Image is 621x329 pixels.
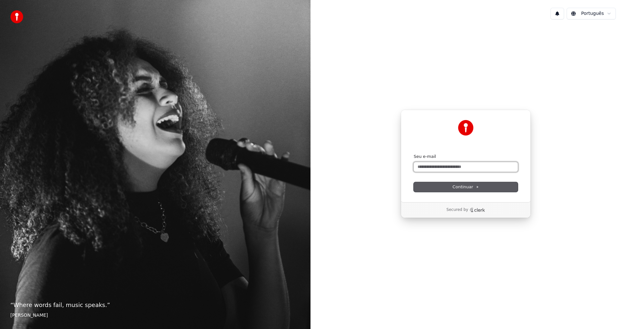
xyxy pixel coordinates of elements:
button: Continuar [414,182,518,192]
img: youka [10,10,23,23]
span: Continuar [452,184,479,190]
footer: [PERSON_NAME] [10,312,300,319]
p: Secured by [446,207,468,213]
img: Youka [458,120,474,136]
a: Clerk logo [470,208,485,212]
p: “ Where words fail, music speaks. ” [10,301,300,310]
label: Seu e-mail [414,154,436,159]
